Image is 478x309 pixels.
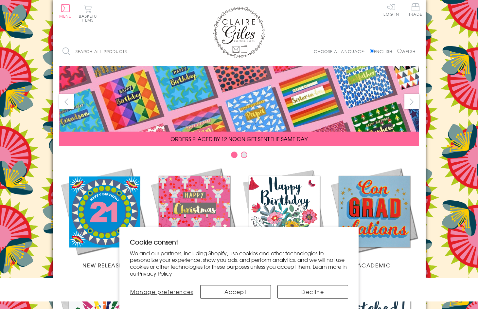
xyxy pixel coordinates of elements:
[167,44,174,59] input: Search
[130,250,348,277] p: We and our partners, including Shopify, use cookies and other technologies to personalize your ex...
[130,237,348,246] h2: Cookie consent
[82,13,97,23] span: 0 items
[138,269,172,277] a: Privacy Policy
[170,135,308,143] span: ORDERS PLACED BY 12 NOON GET SENT THE SAME DAY
[130,288,193,296] span: Manage preferences
[370,48,396,54] label: English
[82,261,125,269] span: New Releases
[329,166,419,269] a: Academic
[239,166,329,269] a: Birthdays
[241,152,247,158] button: Carousel Page 2
[397,49,401,53] input: Welsh
[59,13,72,19] span: Menu
[277,285,348,299] button: Decline
[149,166,239,269] a: Christmas
[370,49,374,53] input: English
[59,44,174,59] input: Search all products
[59,4,72,18] button: Menu
[213,7,265,58] img: Claire Giles Greetings Cards
[409,3,422,17] a: Trade
[409,3,422,16] span: Trade
[59,151,419,161] div: Carousel Pagination
[314,48,368,54] p: Choose a language:
[79,5,97,22] button: Basket0 items
[200,285,271,299] button: Accept
[231,152,238,158] button: Carousel Page 1 (Current Slide)
[397,48,416,54] label: Welsh
[59,166,149,269] a: New Releases
[59,94,74,109] button: prev
[404,94,419,109] button: next
[383,3,399,16] a: Log In
[130,285,193,299] button: Manage preferences
[357,261,391,269] span: Academic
